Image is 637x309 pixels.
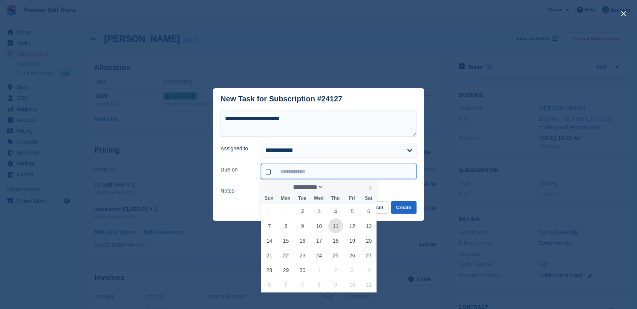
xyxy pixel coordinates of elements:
[328,263,343,277] span: October 2, 2025
[279,219,293,233] span: September 8, 2025
[261,196,277,201] span: Sun
[361,204,376,219] span: September 6, 2025
[262,233,277,248] span: September 14, 2025
[295,263,310,277] span: September 30, 2025
[345,248,360,263] span: September 26, 2025
[328,219,343,233] span: September 11, 2025
[220,166,252,174] label: Due on
[345,219,360,233] span: September 12, 2025
[262,277,277,292] span: October 5, 2025
[220,145,252,153] label: Assigned to
[295,204,310,219] span: September 2, 2025
[345,263,360,277] span: October 3, 2025
[262,204,277,219] span: August 31, 2025
[277,196,294,201] span: Mon
[327,196,343,201] span: Thu
[262,248,277,263] span: September 21, 2025
[312,204,326,219] span: September 3, 2025
[295,233,310,248] span: September 16, 2025
[312,263,326,277] span: October 1, 2025
[328,248,343,263] span: September 25, 2025
[391,201,416,214] button: Create
[279,233,293,248] span: September 15, 2025
[361,277,376,292] span: October 11, 2025
[328,233,343,248] span: September 18, 2025
[220,95,342,103] div: New Task for Subscription #24127
[294,196,311,201] span: Tue
[311,196,327,201] span: Wed
[312,248,326,263] span: September 24, 2025
[312,277,326,292] span: October 8, 2025
[312,233,326,248] span: September 17, 2025
[220,187,252,195] label: Notes
[295,277,310,292] span: October 7, 2025
[279,204,293,219] span: September 1, 2025
[361,233,376,248] span: September 20, 2025
[262,263,277,277] span: September 28, 2025
[328,204,343,219] span: September 4, 2025
[345,277,360,292] span: October 10, 2025
[290,183,323,191] select: Month
[345,204,360,219] span: September 5, 2025
[617,8,629,20] button: close
[295,248,310,263] span: September 23, 2025
[361,219,376,233] span: September 13, 2025
[279,248,293,263] span: September 22, 2025
[360,196,377,201] span: Sat
[279,263,293,277] span: September 29, 2025
[295,219,310,233] span: September 9, 2025
[328,277,343,292] span: October 9, 2025
[312,219,326,233] span: September 10, 2025
[343,196,360,201] span: Fri
[262,219,277,233] span: September 7, 2025
[279,277,293,292] span: October 6, 2025
[323,183,347,191] input: Year
[345,233,360,248] span: September 19, 2025
[361,263,376,277] span: October 4, 2025
[361,248,376,263] span: September 27, 2025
